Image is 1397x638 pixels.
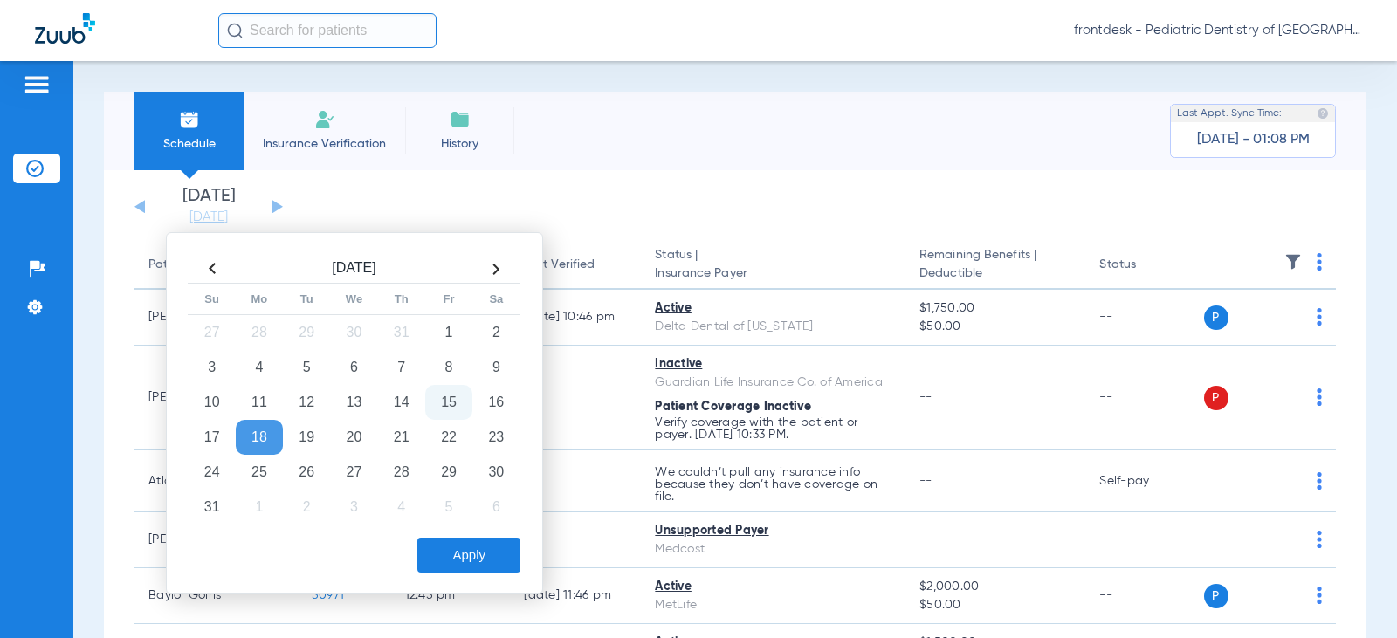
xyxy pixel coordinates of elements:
span: Insurance Payer [655,264,891,283]
span: -- [919,475,932,487]
span: Patient Coverage Inactive [655,401,811,413]
div: Inactive [655,355,891,374]
div: Active [655,578,891,596]
input: Search for patients [218,13,437,48]
td: 12:45 PM [391,568,511,624]
div: Medcost [655,540,891,559]
p: Verify coverage with the patient or payer. [DATE] 10:33 PM. [655,416,891,441]
a: [DATE] [156,209,261,226]
img: group-dot-blue.svg [1317,531,1322,548]
span: P [1204,386,1228,410]
td: -- [1085,512,1203,568]
td: [DATE] 10:46 PM [510,290,641,346]
span: $50.00 [919,596,1071,614]
td: -- [1085,346,1203,450]
td: -- [510,512,641,568]
span: $1,750.00 [919,299,1071,318]
div: Guardian Life Insurance Co. of America [655,374,891,392]
th: [DATE] [236,255,472,284]
div: Last Verified [524,256,627,274]
span: P [1204,305,1228,330]
img: hamburger-icon [23,74,51,95]
span: History [418,135,501,153]
img: filter.svg [1284,253,1302,271]
li: [DATE] [156,188,261,226]
span: $2,000.00 [919,578,1071,596]
img: last sync help info [1317,107,1329,120]
span: Schedule [148,135,231,153]
td: -- [510,346,641,450]
span: P [1204,584,1228,608]
img: Zuub Logo [35,13,95,44]
th: Remaining Benefits | [905,241,1085,290]
span: frontdesk - Pediatric Dentistry of [GEOGRAPHIC_DATA][US_STATE] (WR) [1074,22,1362,39]
iframe: Chat Widget [1310,554,1397,638]
span: $50.00 [919,318,1071,336]
div: Delta Dental of [US_STATE] [655,318,891,336]
span: [DATE] - 01:08 PM [1197,131,1310,148]
span: -- [919,391,932,403]
div: Active [655,299,891,318]
td: Self-pay [1085,450,1203,512]
img: group-dot-blue.svg [1317,308,1322,326]
span: -- [919,533,932,545]
td: Baylor Goins [134,568,298,624]
img: Search Icon [227,23,243,38]
td: -- [510,450,641,512]
p: We couldn’t pull any insurance info because they don’t have coverage on file. [655,466,891,503]
th: Status | [641,241,905,290]
th: Status [1085,241,1203,290]
div: Unsupported Payer [655,522,891,540]
div: Patient Name [148,256,284,274]
div: Patient Name [148,256,225,274]
img: group-dot-blue.svg [1317,253,1322,271]
img: Schedule [179,109,200,130]
button: Apply [417,538,520,573]
span: Last Appt. Sync Time: [1177,105,1282,122]
img: Manual Insurance Verification [314,109,335,130]
span: Deductible [919,264,1071,283]
td: [DATE] 11:46 PM [510,568,641,624]
span: 50971 [312,589,344,601]
div: MetLife [655,596,891,614]
img: group-dot-blue.svg [1317,472,1322,490]
span: Insurance Verification [257,135,392,153]
td: -- [1085,568,1203,624]
td: -- [1085,290,1203,346]
div: Last Verified [524,256,595,274]
img: History [450,109,471,130]
img: group-dot-blue.svg [1317,388,1322,406]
